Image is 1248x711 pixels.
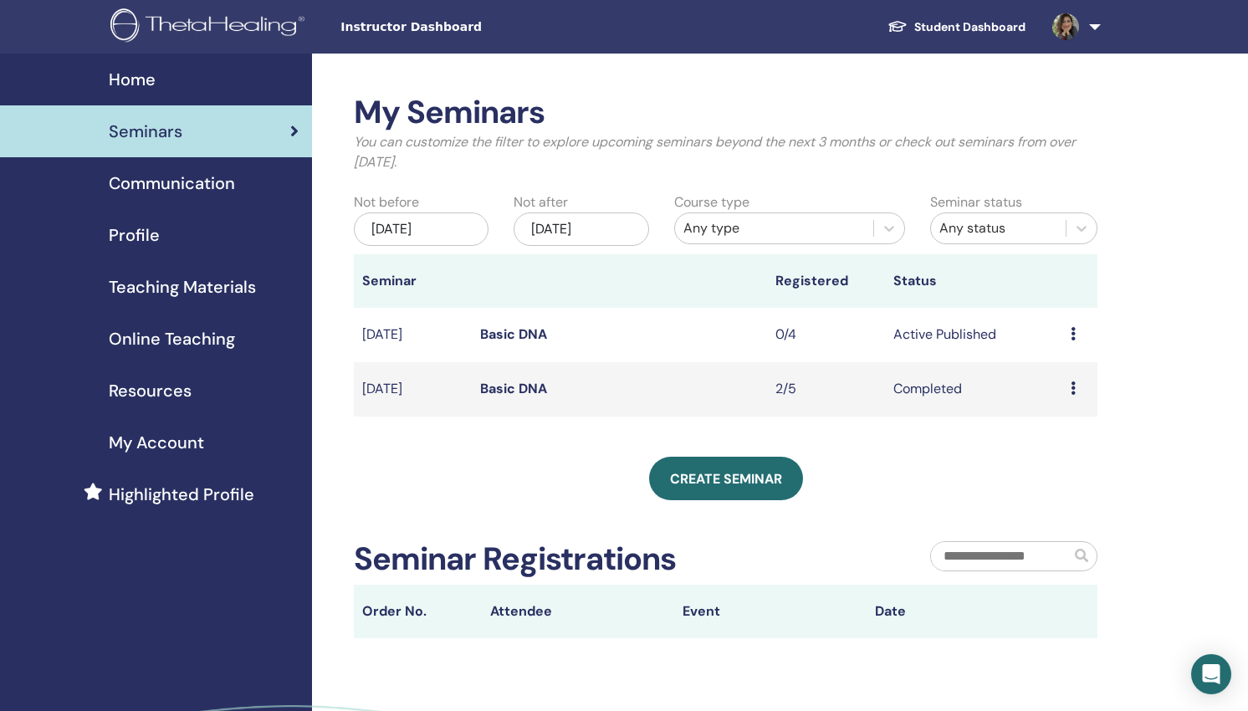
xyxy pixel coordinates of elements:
label: Not after [514,192,568,212]
span: Seminars [109,119,182,144]
th: Seminar [354,254,472,308]
th: Registered [767,254,885,308]
label: Course type [674,192,749,212]
label: Not before [354,192,419,212]
td: Completed [885,362,1062,417]
h2: Seminar Registrations [354,540,676,579]
a: Basic DNA [480,325,547,343]
th: Status [885,254,1062,308]
a: Basic DNA [480,380,547,397]
td: Active Published [885,308,1062,362]
div: [DATE] [354,212,488,246]
a: Create seminar [649,457,803,500]
div: Any type [683,218,865,238]
span: Create seminar [670,470,782,488]
th: Order No. [354,585,482,638]
div: Open Intercom Messenger [1191,654,1231,694]
th: Date [867,585,1059,638]
th: Event [674,585,867,638]
td: [DATE] [354,362,472,417]
td: 0/4 [767,308,885,362]
span: Resources [109,378,192,403]
td: [DATE] [354,308,472,362]
td: 2/5 [767,362,885,417]
h2: My Seminars [354,94,1097,132]
img: graduation-cap-white.svg [887,19,908,33]
th: Attendee [482,585,674,638]
a: Student Dashboard [874,12,1039,43]
span: Profile [109,223,160,248]
span: Home [109,67,156,92]
img: default.jpg [1052,13,1079,40]
div: [DATE] [514,212,648,246]
span: My Account [109,430,204,455]
span: Instructor Dashboard [340,18,591,36]
span: Online Teaching [109,326,235,351]
p: You can customize the filter to explore upcoming seminars beyond the next 3 months or check out s... [354,132,1097,172]
span: Communication [109,171,235,196]
span: Highlighted Profile [109,482,254,507]
label: Seminar status [930,192,1022,212]
div: Any status [939,218,1057,238]
img: logo.png [110,8,310,46]
span: Teaching Materials [109,274,256,299]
